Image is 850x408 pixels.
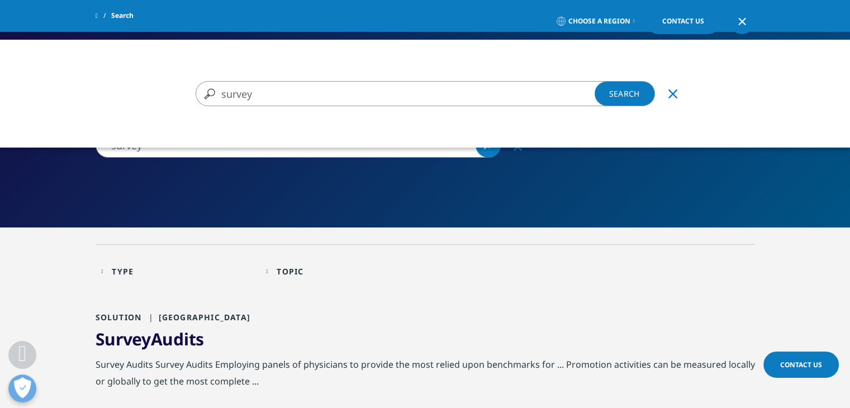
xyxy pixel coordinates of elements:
a: Contact Us [645,8,721,34]
svg: Clear [668,89,677,98]
input: Search [196,81,623,106]
span: Contact Us [662,18,704,25]
span: Choose a Region [568,17,630,26]
button: Open Preferences [8,374,36,402]
nav: Primary [189,39,755,92]
a: Search [595,81,655,106]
